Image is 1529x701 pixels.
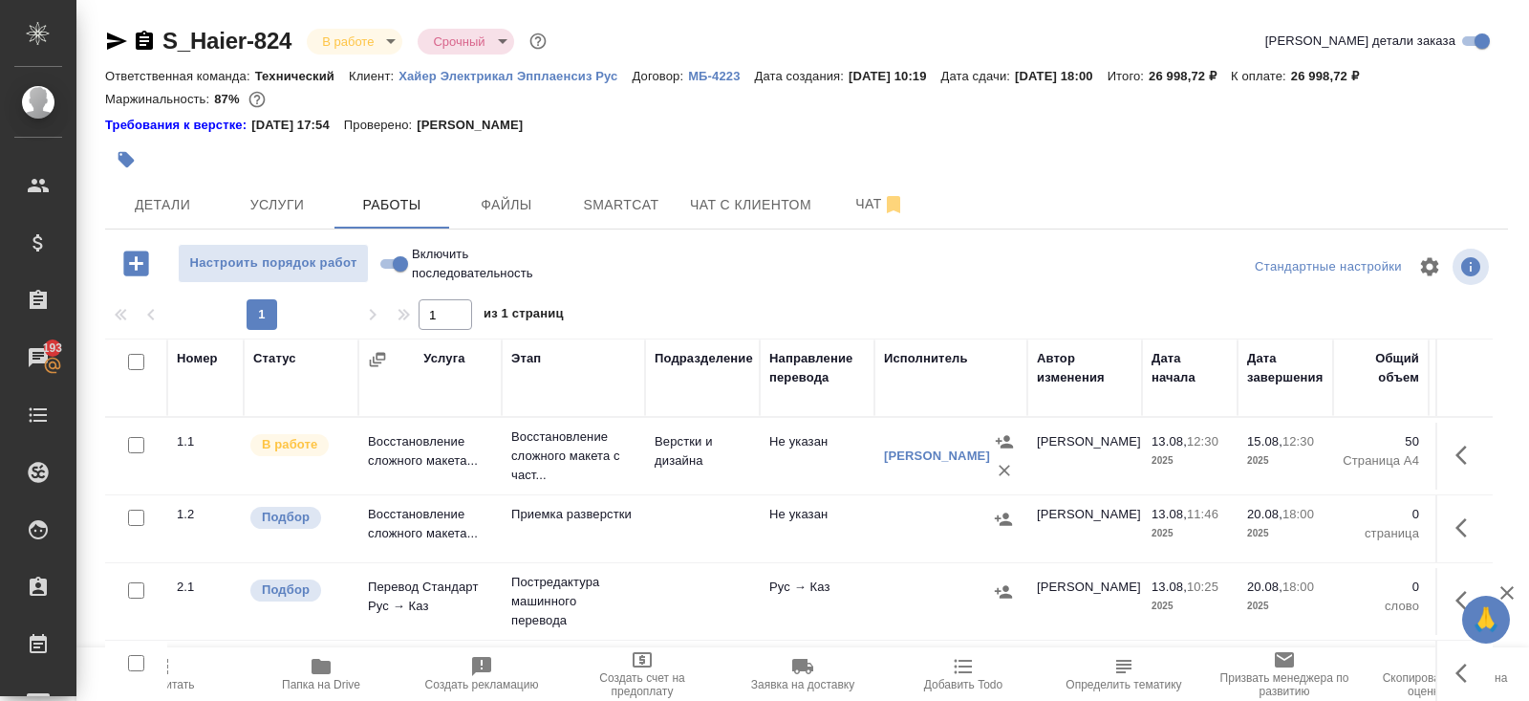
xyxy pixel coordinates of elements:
[358,423,502,490] td: Восстановление сложного макета...
[1247,451,1324,471] p: 2025
[511,349,541,368] div: Этап
[1204,647,1365,701] button: Призвать менеджера по развитию
[1365,647,1525,701] button: Скопировать ссылку на оценку заказа
[349,69,398,83] p: Клиент:
[1247,507,1282,521] p: 20.08,
[105,30,128,53] button: Скопировать ссылку для ЯМессенджера
[133,30,156,53] button: Скопировать ссылку
[1152,434,1187,449] p: 13.08,
[1343,597,1419,616] p: слово
[526,29,550,54] button: Доп статусы указывают на важность/срочность заказа
[1037,349,1132,387] div: Автор изменения
[1376,671,1514,698] span: Скопировать ссылку на оценку заказа
[645,423,760,490] td: Верстки и дизайна
[1343,505,1419,524] p: 0
[511,505,635,524] p: Приемка разверстки
[1282,580,1314,594] p: 18:00
[1187,507,1218,521] p: 11:46
[412,245,550,283] span: Включить последовательность
[1444,505,1490,551] button: Здесь прячутся важные кнопки
[882,193,905,216] svg: Отписаться
[989,578,1018,606] button: Назначить
[1152,524,1228,543] p: 2025
[245,87,269,112] button: 3000.00 RUB;
[1444,578,1490,624] button: Здесь прячутся важные кнопки
[316,33,379,50] button: В работе
[1187,434,1218,449] p: 12:30
[1291,69,1373,83] p: 26 998,72 ₽
[1444,650,1490,696] button: Здесь прячутся важные кнопки
[425,678,539,691] span: Создать рекламацию
[177,349,218,368] div: Номер
[255,69,349,83] p: Технический
[511,427,635,485] p: Восстановление сложного макета с част...
[1247,580,1282,594] p: 20.08,
[1187,580,1218,594] p: 10:25
[32,339,75,358] span: 193
[344,116,418,135] p: Проверено:
[1444,432,1490,478] button: Здесь прячутся важные кнопки
[1108,69,1149,83] p: Итого:
[105,139,147,181] button: Добавить тэг
[162,28,291,54] a: S_Haier-824
[262,435,317,454] p: В работе
[1231,69,1291,83] p: К оплате:
[253,349,296,368] div: Статус
[346,193,438,217] span: Работы
[1343,578,1419,597] p: 0
[1216,671,1353,698] span: Призвать менеджера по развитию
[241,647,401,701] button: Папка на Drive
[1027,568,1142,635] td: [PERSON_NAME]
[1247,434,1282,449] p: 15.08,
[755,69,849,83] p: Дата создания:
[1470,600,1502,640] span: 🙏
[177,432,234,451] div: 1.1
[417,116,537,135] p: [PERSON_NAME]
[562,647,722,701] button: Создать счет на предоплату
[105,69,255,83] p: Ответственная команда:
[1343,432,1419,451] p: 50
[1152,349,1228,387] div: Дата начала
[688,69,754,83] p: МБ-4223
[924,678,1002,691] span: Добавить Todo
[849,69,941,83] p: [DATE] 10:19
[80,647,241,701] button: Пересчитать
[1152,597,1228,616] p: 2025
[262,508,310,527] p: Подбор
[1462,596,1510,644] button: 🙏
[188,252,358,274] span: Настроить порядок работ
[401,647,562,701] button: Создать рекламацию
[1250,252,1407,282] div: split button
[884,349,968,368] div: Исполнитель
[282,678,360,691] span: Папка на Drive
[1247,597,1324,616] p: 2025
[231,193,323,217] span: Услуги
[688,67,754,83] a: МБ-4223
[398,67,632,83] a: Хайер Электрикал Эпплаенсиз Рус
[1015,69,1108,83] p: [DATE] 18:00
[177,578,234,597] div: 2.1
[398,69,632,83] p: Хайер Электрикал Эпплаенсиз Рус
[1407,244,1453,290] span: Настроить таблицу
[248,432,349,458] div: Исполнитель выполняет работу
[575,193,667,217] span: Smartcat
[769,349,865,387] div: Направление перевода
[1152,507,1187,521] p: 13.08,
[1343,349,1419,387] div: Общий объем
[989,505,1018,534] button: Назначить
[461,193,552,217] span: Файлы
[722,647,883,701] button: Заявка на доставку
[1282,434,1314,449] p: 12:30
[690,193,811,217] span: Чат с клиентом
[751,678,854,691] span: Заявка на доставку
[834,192,926,216] span: Чат
[1343,524,1419,543] p: страница
[883,647,1044,701] button: Добавить Todo
[1343,451,1419,471] p: Страница А4
[941,69,1015,83] p: Дата сдачи:
[248,505,349,531] div: Можно подбирать исполнителей
[358,495,502,562] td: Восстановление сложного макета...
[368,350,387,369] button: Сгруппировать
[990,427,1019,456] button: Назначить
[1282,507,1314,521] p: 18:00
